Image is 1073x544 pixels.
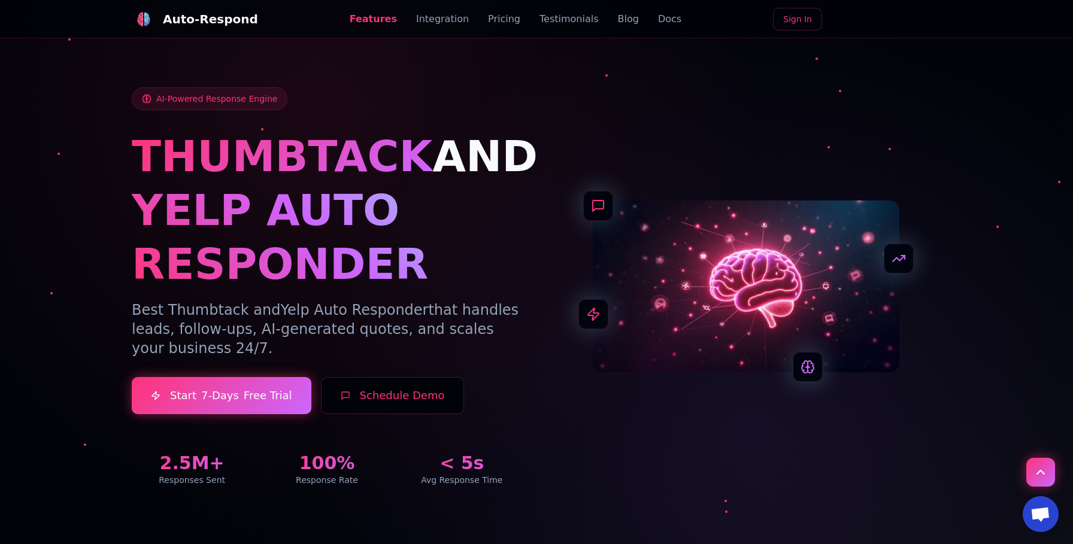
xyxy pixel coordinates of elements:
[132,300,522,358] p: Best Thumbtack and that handles leads, follow-ups, AI-generated quotes, and scales your business ...
[773,8,822,31] a: Sign In
[266,452,387,474] div: 100%
[201,387,239,404] span: 7-Days
[402,474,522,486] div: Avg Response Time
[539,12,599,26] a: Testimonials
[132,131,432,181] span: THUMBTACK
[156,93,277,105] span: AI-Powered Response Engine
[488,12,520,26] a: Pricing
[132,377,311,414] a: Start7-DaysFree Trial
[1026,458,1055,487] button: Scroll to top
[416,12,469,26] a: Integration
[132,452,252,474] div: 2.5M+
[266,474,387,486] div: Response Rate
[618,12,639,26] a: Blog
[826,7,947,33] iframe: Sign in with Google Button
[132,474,252,486] div: Responses Sent
[163,11,258,28] div: Auto-Respond
[350,12,397,26] a: Features
[402,452,522,474] div: < 5s
[321,377,465,414] button: Schedule Demo
[132,7,258,31] a: Auto-Respond
[1023,496,1059,532] a: Open chat
[280,302,428,318] span: Yelp Auto Responder
[132,183,522,291] h1: YELP AUTO RESPONDER
[658,12,681,26] a: Docs
[432,131,538,181] span: AND
[137,12,151,26] img: logo.svg
[593,200,899,373] img: AI Neural Network Brain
